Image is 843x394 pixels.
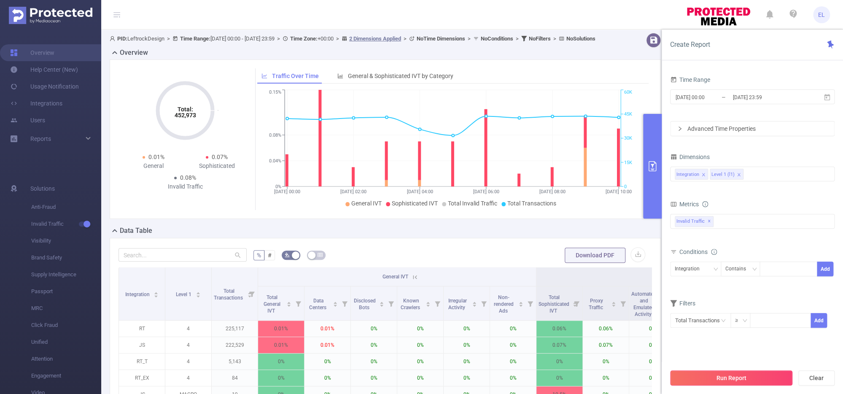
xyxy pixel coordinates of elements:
i: icon: caret-down [519,303,523,306]
span: Passport [31,283,101,300]
span: 0.08% [180,174,196,181]
img: Protected Media [9,7,92,24]
i: icon: right [677,126,682,131]
i: icon: close [737,173,741,178]
p: 0% [397,354,443,370]
span: Integration [125,291,151,297]
tspan: [DATE] 02:00 [340,189,366,194]
b: Time Zone: [290,35,318,42]
div: Integration [675,262,706,276]
span: Total Transactions [507,200,556,207]
div: Sort [286,300,291,305]
i: icon: down [713,267,718,273]
span: Non-rendered Ads [494,294,514,314]
p: 0.06% [583,321,629,337]
p: 0% [397,370,443,386]
p: 0% [444,321,490,337]
span: Anti-Fraud [31,199,101,216]
p: 0.01% [304,337,350,353]
p: 0% [258,370,304,386]
tspan: 0 [624,184,627,189]
p: 0.01% [304,321,350,337]
button: Download PDF [565,248,625,263]
tspan: [DATE] 10:00 [606,189,632,194]
span: Traffic Over Time [272,73,319,79]
h2: Data Table [120,226,152,236]
span: General & Sophisticated IVT by Category [348,73,453,79]
span: Click Fraud [31,317,101,334]
i: icon: close [701,173,706,178]
span: Disclosed Bots [354,298,376,310]
div: General [122,162,185,170]
span: 0.07% [212,154,228,160]
p: 4 [165,337,211,353]
i: icon: caret-up [380,300,384,303]
p: 0% [258,354,304,370]
p: 0% [490,321,536,337]
tspan: Total: [178,106,193,113]
div: Integration [676,169,699,180]
p: 84 [212,370,258,386]
i: Filter menu [571,286,582,320]
span: Solutions [30,180,55,197]
i: icon: caret-up [426,300,431,303]
b: No Time Dimensions [417,35,465,42]
a: Usage Notification [10,78,79,95]
p: 0% [351,321,397,337]
p: 0.01% [258,321,304,337]
i: icon: caret-down [611,303,616,306]
i: icon: line-chart [261,73,267,79]
span: > [513,35,521,42]
span: > [334,35,342,42]
div: Sophisticated [185,162,248,170]
input: Search... [119,248,247,262]
div: Sort [333,300,338,305]
span: Supply Intelligence [31,266,101,283]
span: Proxy Traffic [589,298,604,310]
p: 4 [165,354,211,370]
button: Add [811,313,827,328]
span: Total Sophisticated IVT [539,294,569,314]
p: 0% [536,370,582,386]
span: Dimensions [670,154,710,160]
p: 222,529 [212,337,258,353]
p: 0% [629,370,675,386]
b: No Conditions [481,35,513,42]
p: 0% [536,354,582,370]
p: 0% [490,370,536,386]
span: Conditions [679,248,717,255]
span: Attention [31,351,101,367]
a: Integrations [10,95,62,112]
a: Users [10,112,45,129]
span: > [164,35,172,42]
span: Reports [30,135,51,142]
span: Data Centers [309,298,328,310]
i: icon: caret-up [154,291,159,293]
p: RT_T [119,354,165,370]
i: icon: caret-up [472,300,477,303]
span: ✕ [708,216,711,227]
i: icon: caret-down [154,294,159,297]
span: Invalid Traffic [675,216,714,227]
p: 0% [304,354,350,370]
p: 0% [629,354,675,370]
span: Total Transactions [214,288,244,301]
i: icon: caret-down [472,303,477,306]
span: Total Invalid Traffic [448,200,497,207]
tspan: 0.04% [269,158,281,164]
div: ≥ [735,313,744,327]
span: 0.01% [148,154,164,160]
p: 0% [490,337,536,353]
div: icon: rightAdvanced Time Properties [671,121,834,136]
li: Integration [675,169,708,180]
i: icon: caret-down [196,294,200,297]
span: General IVT [351,200,382,207]
p: 0% [583,370,629,386]
p: 225,117 [212,321,258,337]
tspan: 0% [275,184,281,189]
b: No Solutions [566,35,595,42]
span: Metrics [670,201,699,208]
span: Unified [31,334,101,351]
i: icon: caret-up [333,300,338,303]
span: Create Report [670,40,710,49]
